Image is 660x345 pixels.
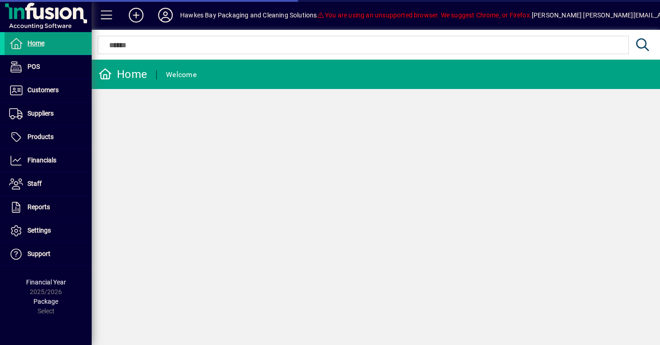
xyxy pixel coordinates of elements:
[27,110,54,117] span: Suppliers
[27,86,59,94] span: Customers
[27,180,42,187] span: Staff
[27,63,40,70] span: POS
[5,172,92,195] a: Staff
[27,227,51,234] span: Settings
[121,7,151,23] button: Add
[317,11,532,19] span: You are using an unsupported browser. We suggest Chrome, or Firefox.
[27,250,50,257] span: Support
[5,79,92,102] a: Customers
[151,7,180,23] button: Profile
[166,67,197,82] div: Welcome
[180,8,317,22] div: Hawkes Bay Packaging and Cleaning Solutions
[5,196,92,219] a: Reports
[5,149,92,172] a: Financials
[5,126,92,149] a: Products
[33,298,58,305] span: Package
[99,67,147,82] div: Home
[26,278,66,286] span: Financial Year
[5,56,92,78] a: POS
[27,133,54,140] span: Products
[5,219,92,242] a: Settings
[27,156,56,164] span: Financials
[27,203,50,211] span: Reports
[5,243,92,266] a: Support
[27,39,44,47] span: Home
[5,102,92,125] a: Suppliers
